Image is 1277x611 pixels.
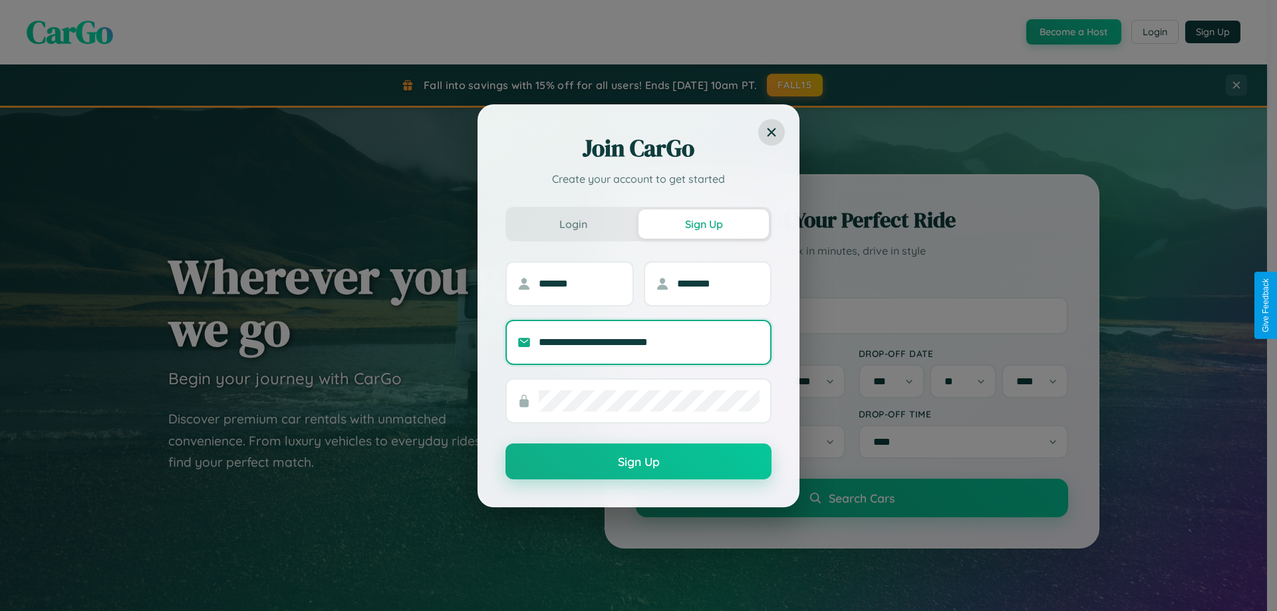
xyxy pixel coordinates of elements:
p: Create your account to get started [505,171,772,187]
button: Sign Up [505,443,772,479]
button: Sign Up [638,209,769,239]
div: Give Feedback [1261,279,1270,332]
h2: Join CarGo [505,132,772,164]
button: Login [508,209,638,239]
